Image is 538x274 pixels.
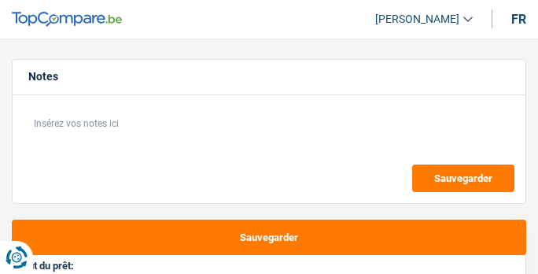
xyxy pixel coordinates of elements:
button: Sauvegarder [12,220,526,255]
a: [PERSON_NAME] [363,6,473,32]
span: [PERSON_NAME] [375,13,459,26]
label: But du prêt: [22,260,513,272]
h5: Notes [28,70,510,83]
img: TopCompare Logo [12,12,122,28]
div: fr [511,12,526,27]
button: Sauvegarder [412,165,514,192]
span: Sauvegarder [434,173,492,183]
